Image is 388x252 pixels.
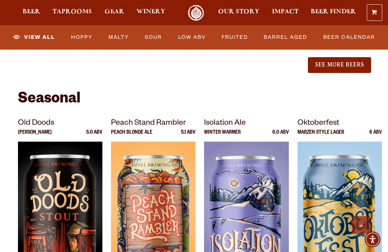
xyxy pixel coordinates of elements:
button: See More Beers [308,57,371,73]
p: 6.0 ABV [272,130,289,142]
a: Scroll to top [352,216,370,234]
a: Beer Finder [306,5,361,21]
p: Oktoberfest [297,117,382,130]
a: Sour [142,29,165,46]
a: Beer Calendar [320,29,378,46]
a: Fruited [219,29,251,46]
div: Accessibility Menu [365,232,380,247]
a: Taprooms [48,5,97,21]
span: Gear [105,9,124,15]
a: Hoppy [68,29,96,46]
span: Beer Finder [311,9,356,15]
p: Marzen Style Lager [297,130,344,142]
a: Barrel Aged [261,29,310,46]
span: Beer [23,9,40,15]
p: Peach Stand Rambler [111,117,195,130]
p: [PERSON_NAME] [18,130,52,142]
p: Old Doods [18,117,102,130]
p: 5.1 ABV [181,130,195,142]
p: 5.0 ABV [86,130,102,142]
p: Isolation Ale [204,117,288,130]
a: Odell Home [183,5,209,21]
p: 6 ABV [369,130,382,142]
span: Impact [272,9,299,15]
a: View All [10,29,58,46]
span: Our Story [218,9,259,15]
a: Malty [106,29,132,46]
h2: Seasonal [18,91,370,109]
a: Low ABV [175,29,209,46]
a: Gear [100,5,129,21]
p: Peach Blonde Ale [111,130,152,142]
a: Beer [18,5,45,21]
a: Winery [132,5,170,21]
span: Taprooms [52,9,92,15]
p: Winter Warmer [204,130,241,142]
span: Winery [137,9,165,15]
a: Impact [267,5,303,21]
a: Our Story [213,5,264,21]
